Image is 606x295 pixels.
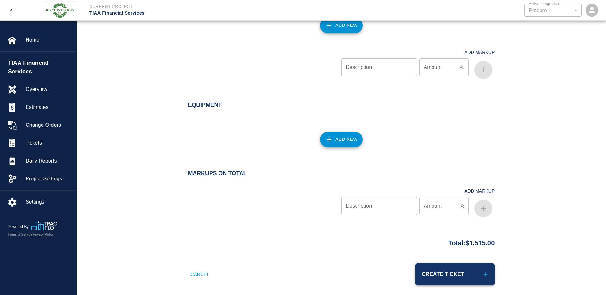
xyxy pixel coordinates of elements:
span: Daily Reports [26,157,71,165]
span: TIAA Financial Services [8,59,73,76]
img: TracFlo [31,221,57,230]
a: Privacy Policy [33,233,54,236]
button: Add New [320,132,363,147]
span: | [32,233,33,236]
button: Add New [320,18,363,33]
span: Estimates [26,103,71,111]
span: Overview [26,86,71,93]
p: % [460,202,464,210]
p: Total: $1,515.00 [448,235,495,248]
label: Active Integration [529,1,559,6]
span: Home [26,36,71,44]
p: Powered By [8,224,31,230]
h2: Markups on Total [188,170,495,177]
button: Cancel [188,263,212,285]
h4: Add Markup [464,50,495,55]
span: Settings [26,198,71,206]
p: % [460,64,464,71]
h4: Add Markup [464,188,495,194]
div: Procore [529,7,577,14]
a: Terms of Service [8,233,32,236]
iframe: Chat Widget [500,226,606,295]
h2: Equipment [188,102,495,109]
button: open drawer [4,3,19,18]
img: Joyce Interiors [44,1,77,19]
p: Current Project [89,4,338,10]
span: Change Orders [26,121,71,129]
span: Project Settings [26,175,71,183]
span: Tickets [26,139,71,147]
p: TIAA Financial Services [89,10,338,17]
button: Create Ticket [415,263,495,285]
